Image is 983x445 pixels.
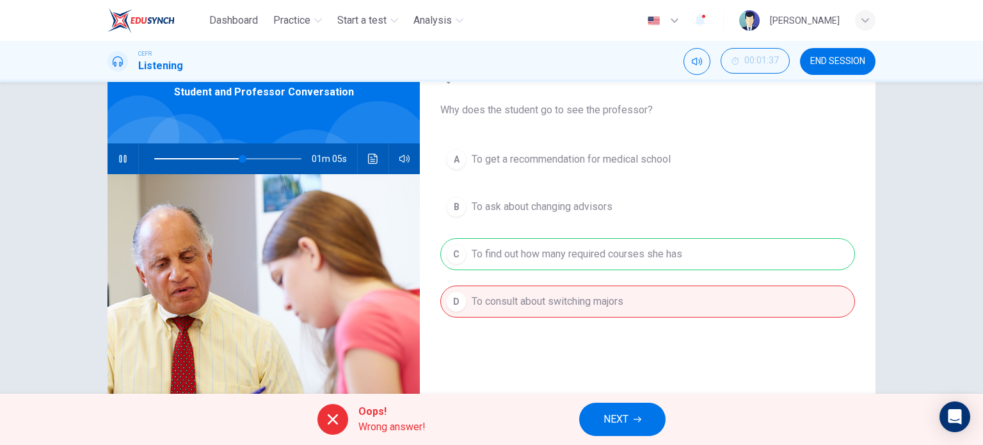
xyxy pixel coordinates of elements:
[108,8,175,33] img: EduSynch logo
[358,404,426,419] span: Oops!
[332,9,403,32] button: Start a test
[413,13,452,28] span: Analysis
[939,401,970,432] div: Open Intercom Messenger
[174,85,354,100] span: Student and Professor Conversation
[770,13,840,28] div: [PERSON_NAME]
[138,58,183,74] h1: Listening
[646,16,662,26] img: en
[337,13,387,28] span: Start a test
[209,13,258,28] span: Dashboard
[138,49,152,58] span: CEFR
[363,143,383,174] button: Click to see the audio transcription
[358,419,426,435] span: Wrong answer!
[683,48,710,75] div: Mute
[810,56,865,67] span: END SESSION
[312,143,357,174] span: 01m 05s
[108,8,204,33] a: EduSynch logo
[739,10,760,31] img: Profile picture
[440,102,855,118] span: Why does the student go to see the professor?
[721,48,790,74] button: 00:01:37
[204,9,263,32] button: Dashboard
[721,48,790,75] div: Hide
[800,48,875,75] button: END SESSION
[273,13,310,28] span: Practice
[603,410,628,428] span: NEXT
[744,56,779,66] span: 00:01:37
[579,403,666,436] button: NEXT
[408,9,468,32] button: Analysis
[268,9,327,32] button: Practice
